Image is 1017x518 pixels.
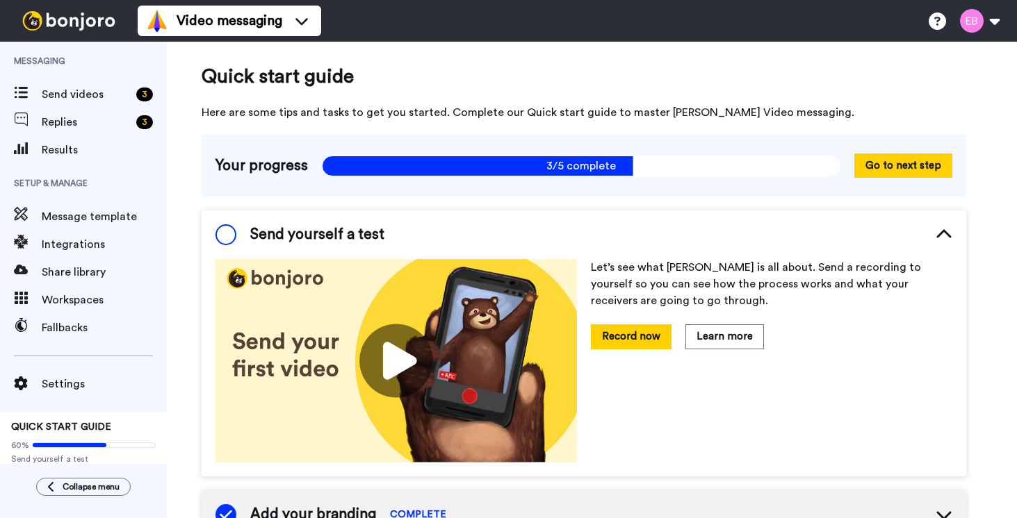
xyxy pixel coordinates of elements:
img: vm-color.svg [146,10,168,32]
span: 60% [11,440,29,451]
div: 3 [136,115,153,129]
span: Here are some tips and tasks to get you started. Complete our Quick start guide to master [PERSON... [202,104,966,121]
span: Share library [42,264,167,281]
p: Let’s see what [PERSON_NAME] is all about. Send a recording to yourself so you can see how the pr... [591,259,952,309]
span: Results [42,142,167,158]
span: Your progress [215,156,308,176]
span: Video messaging [177,11,282,31]
span: Send yourself a test [250,224,384,245]
span: Collapse menu [63,481,120,492]
img: bj-logo-header-white.svg [17,11,121,31]
button: Record now [591,324,672,349]
img: 178eb3909c0dc23ce44563bdb6dc2c11.jpg [215,259,577,462]
button: Collapse menu [36,478,131,496]
span: Send yourself a test [11,453,156,465]
span: Send videos [42,86,131,103]
span: Replies [42,114,131,131]
span: Workspaces [42,292,167,308]
button: Go to next step [854,153,952,178]
div: 3 [136,87,153,101]
button: Learn more [685,324,764,349]
span: QUICK START GUIDE [11,422,111,432]
span: Integrations [42,236,167,253]
span: Quick start guide [202,62,966,90]
span: Message template [42,208,167,225]
span: 3/5 complete [322,156,840,176]
span: Settings [42,376,167,392]
span: Fallbacks [42,319,167,336]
